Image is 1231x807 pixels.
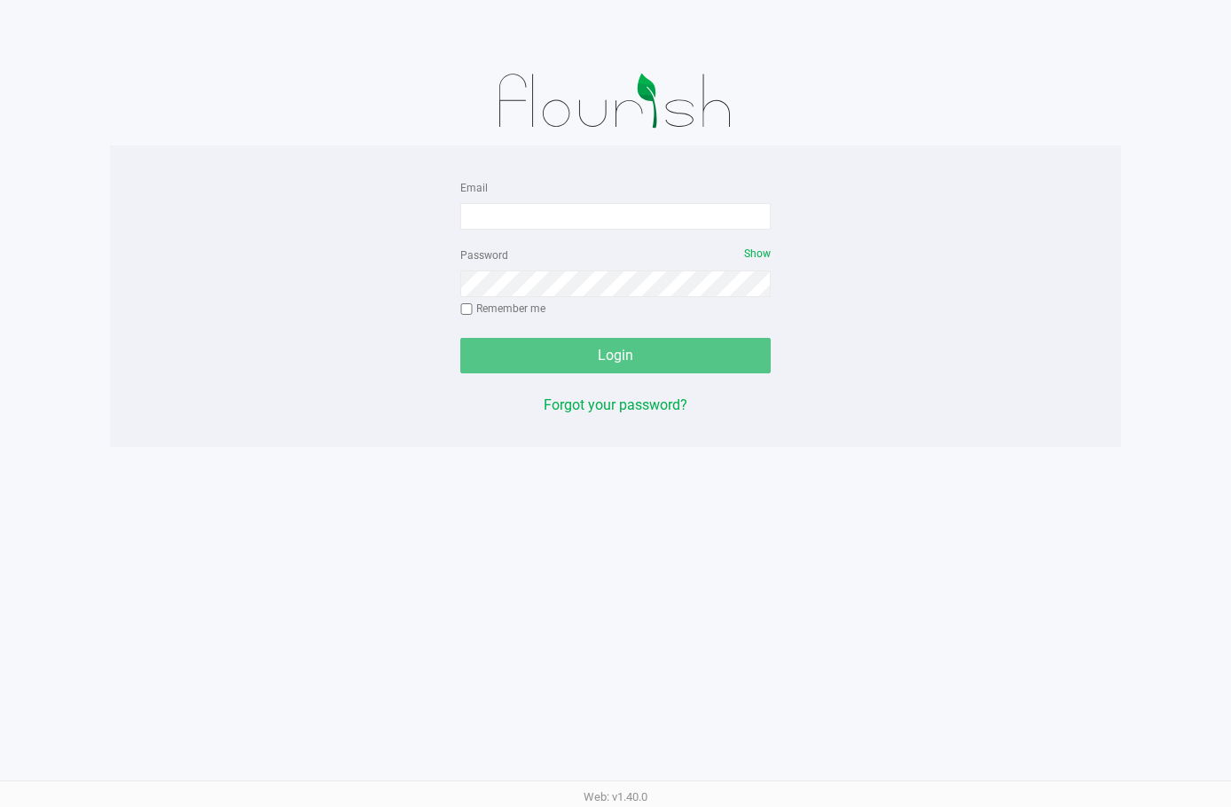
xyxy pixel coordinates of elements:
button: Forgot your password? [544,395,687,416]
span: Show [744,247,771,260]
label: Password [460,247,508,263]
label: Remember me [460,301,545,317]
input: Remember me [460,303,473,316]
span: Web: v1.40.0 [584,790,647,803]
label: Email [460,180,488,196]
